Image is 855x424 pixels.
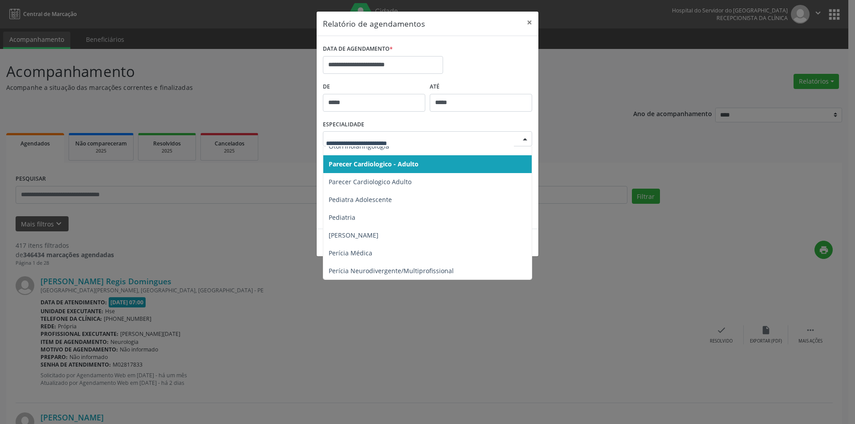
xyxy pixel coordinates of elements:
[329,249,372,257] span: Perícia Médica
[329,178,411,186] span: Parecer Cardiologico Adulto
[329,267,454,275] span: Perícia Neurodivergente/Multiprofissional
[323,18,425,29] h5: Relatório de agendamentos
[323,80,425,94] label: De
[521,12,538,33] button: Close
[329,160,419,168] span: Parecer Cardiologico - Adulto
[323,42,393,56] label: DATA DE AGENDAMENTO
[329,213,355,222] span: Pediatria
[329,231,379,239] span: [PERSON_NAME]
[329,195,392,204] span: Pediatra Adolescente
[329,142,389,150] span: Otorrinolaringologia
[430,80,532,94] label: ATÉ
[323,118,364,132] label: ESPECIALIDADE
